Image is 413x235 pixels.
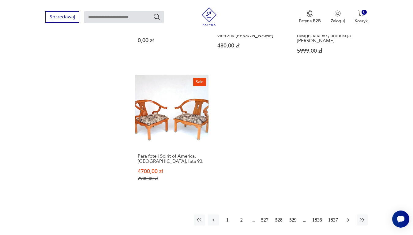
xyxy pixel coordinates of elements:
div: 0 [362,10,367,15]
button: 0Koszyk [355,10,368,24]
p: 7900,00 zł [138,176,206,181]
p: Patyna B2B [299,18,321,24]
button: 1836 [311,214,324,226]
a: SalePara foteli Spirit of America, USA, lata 90.Para foteli Spirit of America, [GEOGRAPHIC_DATA],... [135,75,208,193]
a: Sprzedawaj [45,15,79,20]
p: 480,00 zł [217,43,285,48]
p: Zaloguj [331,18,345,24]
button: 529 [287,214,298,226]
button: Patyna B2B [299,10,321,24]
button: Zaloguj [331,10,345,24]
p: 0,00 zł [138,38,206,43]
h3: Wazon Maczuga Herkules, Gerczuk-[PERSON_NAME] [217,28,285,38]
a: Ikona medaluPatyna B2B [299,10,321,24]
button: 527 [259,214,270,226]
button: Szukaj [153,13,160,21]
button: 528 [273,214,284,226]
iframe: Smartsupp widget button [392,211,409,228]
button: 2 [236,214,247,226]
img: Ikona koszyka [358,10,364,17]
button: 1 [222,214,233,226]
h3: [PERSON_NAME], duński design, lata 60., produkcja: [PERSON_NAME] [297,28,365,43]
h3: Para foteli Spirit of America, [GEOGRAPHIC_DATA], lata 90. [138,154,206,164]
p: 4700,00 zł [138,169,206,174]
p: Koszyk [355,18,368,24]
p: 5999,00 zł [297,48,365,54]
img: Ikonka użytkownika [335,10,341,17]
button: Sprzedawaj [45,11,79,23]
img: Ikona medalu [307,10,313,17]
img: Patyna - sklep z meblami i dekoracjami vintage [200,7,218,26]
button: 1837 [327,214,340,226]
